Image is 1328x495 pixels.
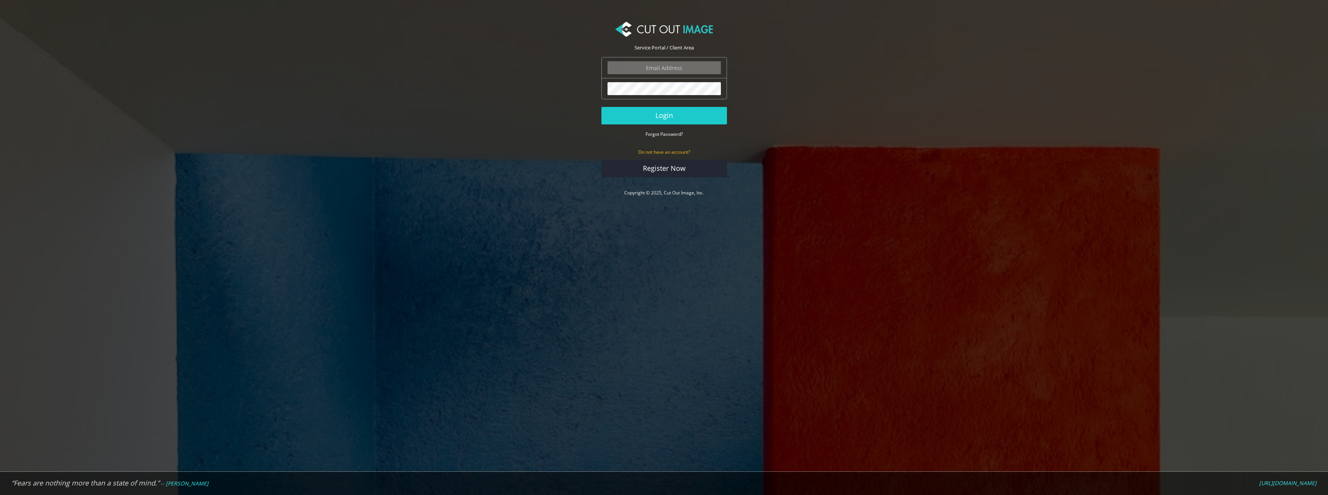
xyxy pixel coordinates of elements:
[638,149,690,155] small: Do not have an account?
[608,61,721,74] input: Email Address
[646,131,683,137] small: Forgot Password?
[624,189,704,196] a: Copyright © 2025, Cut Out Image, Inc.
[635,44,694,51] span: Service Portal / Client Area
[11,478,159,487] em: “Fears are nothing more than a state of mind.”
[615,22,713,37] img: Cut Out Image
[1259,479,1317,487] em: [URL][DOMAIN_NAME]
[1259,480,1317,487] a: [URL][DOMAIN_NAME]
[646,131,683,137] a: Forgot Password?
[161,480,208,487] em: -- [PERSON_NAME]
[601,107,727,124] button: Login
[601,160,727,177] a: Register Now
